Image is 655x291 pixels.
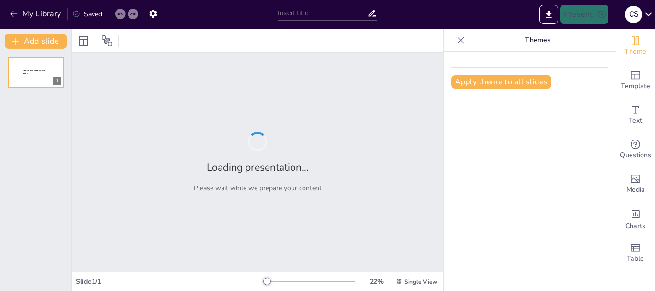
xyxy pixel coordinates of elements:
[625,5,642,24] button: C S
[626,185,645,195] span: Media
[7,6,65,22] button: My Library
[404,278,437,286] span: Single View
[72,10,102,19] div: Saved
[53,77,61,85] div: 1
[101,35,113,47] span: Position
[451,75,551,89] button: Apply theme to all slides
[627,254,644,264] span: Table
[5,34,67,49] button: Add slide
[468,29,607,52] p: Themes
[23,70,45,75] span: Sendsteps presentation editor
[194,184,322,193] p: Please wait while we prepare your content
[616,236,655,270] div: Add a table
[539,5,558,24] button: Export to PowerPoint
[621,81,650,92] span: Template
[616,63,655,98] div: Add ready made slides
[625,221,645,232] span: Charts
[76,277,263,286] div: Slide 1 / 1
[624,47,646,57] span: Theme
[616,201,655,236] div: Add charts and graphs
[76,33,91,48] div: Layout
[560,5,608,24] button: Present
[365,277,388,286] div: 22 %
[616,29,655,63] div: Change the overall theme
[616,98,655,132] div: Add text boxes
[616,167,655,201] div: Add images, graphics, shapes or video
[629,116,642,126] span: Text
[278,6,367,20] input: Insert title
[207,161,309,174] h2: Loading presentation...
[8,57,64,88] div: 1
[616,132,655,167] div: Get real-time input from your audience
[625,6,642,23] div: C S
[620,150,651,161] span: Questions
